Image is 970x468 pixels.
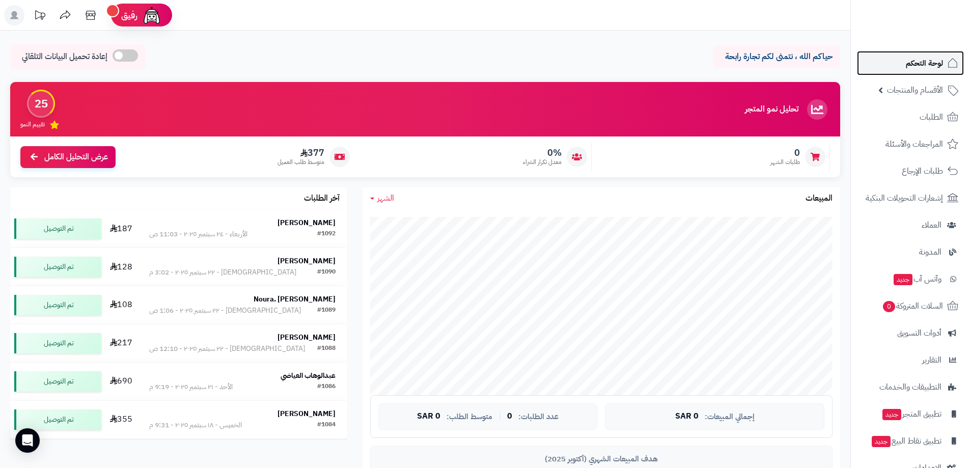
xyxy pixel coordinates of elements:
[447,412,492,421] span: متوسط الطلب:
[857,267,964,291] a: وآتس آبجديد
[920,110,943,124] span: الطلبات
[879,380,941,394] span: التطبيقات والخدمات
[149,306,301,316] div: [DEMOGRAPHIC_DATA] - ٢٢ سبتمبر ٢٠٢٥ - 1:06 ص
[149,382,233,392] div: الأحد - ٢١ سبتمبر ٢٠٢٥ - 9:19 م
[872,436,891,447] span: جديد
[149,229,247,239] div: الأربعاء - ٢٤ سبتمبر ٢٠٢٥ - 11:03 ص
[278,147,324,158] span: 377
[254,294,336,305] strong: Noura. [PERSON_NAME]
[149,267,296,278] div: [DEMOGRAPHIC_DATA] - ٢٢ سبتمبر ٢٠٢٥ - 3:02 م
[278,256,336,266] strong: [PERSON_NAME]
[893,272,941,286] span: وآتس آب
[317,344,336,354] div: #1088
[705,412,755,421] span: إجمالي المبيعات:
[14,257,101,277] div: تم التوصيل
[498,412,501,420] span: |
[142,5,162,25] img: ai-face.png
[304,194,340,203] h3: آخر الطلبات
[278,158,324,167] span: متوسط طلب العميل
[14,409,101,430] div: تم التوصيل
[523,158,562,167] span: معدل تكرار الشراء
[897,326,941,340] span: أدوات التسويق
[857,294,964,318] a: السلات المتروكة0
[278,217,336,228] strong: [PERSON_NAME]
[919,245,941,259] span: المدونة
[770,158,800,167] span: طلبات الشهر
[922,353,941,367] span: التقارير
[105,401,138,438] td: 355
[857,186,964,210] a: إشعارات التحويلات البنكية
[317,420,336,430] div: #1084
[901,23,960,45] img: logo-2.png
[278,408,336,419] strong: [PERSON_NAME]
[857,213,964,237] a: العملاء
[857,51,964,75] a: لوحة التحكم
[857,321,964,345] a: أدوات التسويق
[857,402,964,426] a: تطبيق المتجرجديد
[105,248,138,286] td: 128
[857,159,964,183] a: طلبات الإرجاع
[14,295,101,315] div: تم التوصيل
[22,51,107,63] span: إعادة تحميل البيانات التلقائي
[20,146,116,168] a: عرض التحليل الكامل
[882,409,901,420] span: جديد
[27,5,52,28] a: تحديثات المنصة
[857,348,964,372] a: التقارير
[894,274,912,285] span: جديد
[866,191,943,205] span: إشعارات التحويلات البنكية
[105,363,138,400] td: 690
[922,218,941,232] span: العملاء
[857,375,964,399] a: التطبيقات والخدمات
[885,137,943,151] span: المراجعات والأسئلة
[720,51,833,63] p: حياكم الله ، نتمنى لكم تجارة رابحة
[281,370,336,381] strong: عبدالوهاب العياضي
[317,306,336,316] div: #1089
[278,332,336,343] strong: [PERSON_NAME]
[887,83,943,97] span: الأقسام والمنتجات
[317,267,336,278] div: #1090
[149,344,305,354] div: [DEMOGRAPHIC_DATA] - ٢٢ سبتمبر ٢٠٢٥ - 12:10 ص
[675,412,699,421] span: 0 SAR
[15,428,40,453] div: Open Intercom Messenger
[417,412,440,421] span: 0 SAR
[871,434,941,448] span: تطبيق نقاط البيع
[857,429,964,453] a: تطبيق نقاط البيعجديد
[883,301,896,313] span: 0
[44,151,108,163] span: عرض التحليل الكامل
[105,210,138,247] td: 187
[317,382,336,392] div: #1086
[14,333,101,353] div: تم التوصيل
[377,192,394,204] span: الشهر
[105,286,138,324] td: 108
[20,120,45,129] span: تقييم النمو
[518,412,559,421] span: عدد الطلبات:
[770,147,800,158] span: 0
[378,454,824,464] div: هدف المبيعات الشهري (أكتوبر 2025)
[857,240,964,264] a: المدونة
[14,371,101,392] div: تم التوصيل
[317,229,336,239] div: #1092
[14,218,101,239] div: تم التوصيل
[149,420,242,430] div: الخميس - ١٨ سبتمبر ٢٠٢٥ - 9:31 م
[523,147,562,158] span: 0%
[902,164,943,178] span: طلبات الإرجاع
[105,324,138,362] td: 217
[906,56,943,70] span: لوحة التحكم
[857,132,964,156] a: المراجعات والأسئلة
[857,105,964,129] a: الطلبات
[121,9,137,21] span: رفيق
[881,407,941,421] span: تطبيق المتجر
[507,412,512,421] span: 0
[370,192,394,204] a: الشهر
[882,299,943,313] span: السلات المتروكة
[745,105,798,114] h3: تحليل نمو المتجر
[806,194,833,203] h3: المبيعات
